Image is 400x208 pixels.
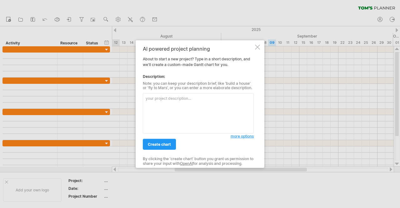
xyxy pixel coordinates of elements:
[143,74,254,79] div: Description:
[143,157,254,166] div: By clicking the 'create chart' button you grant us permission to share your input with for analys...
[148,142,171,147] span: create chart
[180,161,193,165] a: OpenAI
[143,81,254,90] div: Note: you can keep your description brief, like 'build a house' or 'fly to Mars', or you can ente...
[143,46,254,51] div: AI powered project planning
[231,134,254,139] span: more options
[143,46,254,162] div: About to start a new project? Type in a short description, and we'll create a custom-made Gantt c...
[143,139,176,150] a: create chart
[231,134,254,139] a: more options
